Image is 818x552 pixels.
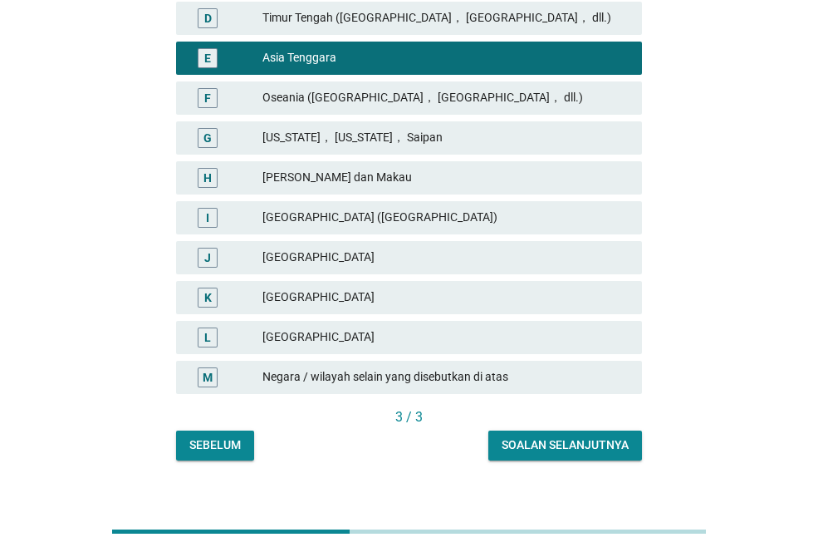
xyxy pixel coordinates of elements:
[203,169,212,186] div: H
[204,288,212,306] div: K
[204,249,211,266] div: J
[204,49,211,67] div: E
[262,248,629,268] div: [GEOGRAPHIC_DATA]
[204,9,212,27] div: D
[203,368,213,386] div: M
[262,288,629,308] div: [GEOGRAPHIC_DATA]
[262,48,629,68] div: Asia Tenggara
[203,129,212,146] div: G
[262,328,629,347] div: [GEOGRAPHIC_DATA]
[176,431,254,461] button: Sebelum
[502,436,629,454] div: Soalan selanjutnya
[262,8,629,28] div: Timur Tengah ([GEOGRAPHIC_DATA]， [GEOGRAPHIC_DATA]， dll.)
[204,89,211,106] div: F
[262,168,629,188] div: [PERSON_NAME] dan Makau
[262,208,629,228] div: [GEOGRAPHIC_DATA] ([GEOGRAPHIC_DATA])
[206,209,209,226] div: I
[262,128,629,148] div: [US_STATE]， [US_STATE]， Saipan
[262,88,629,108] div: Oseania ([GEOGRAPHIC_DATA]， [GEOGRAPHIC_DATA]， dll.)
[262,367,629,387] div: Negara / wilayah selain yang disebutkan di atas
[176,407,642,427] div: 3 / 3
[488,431,642,461] button: Soalan selanjutnya
[189,436,241,454] div: Sebelum
[204,328,211,346] div: L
